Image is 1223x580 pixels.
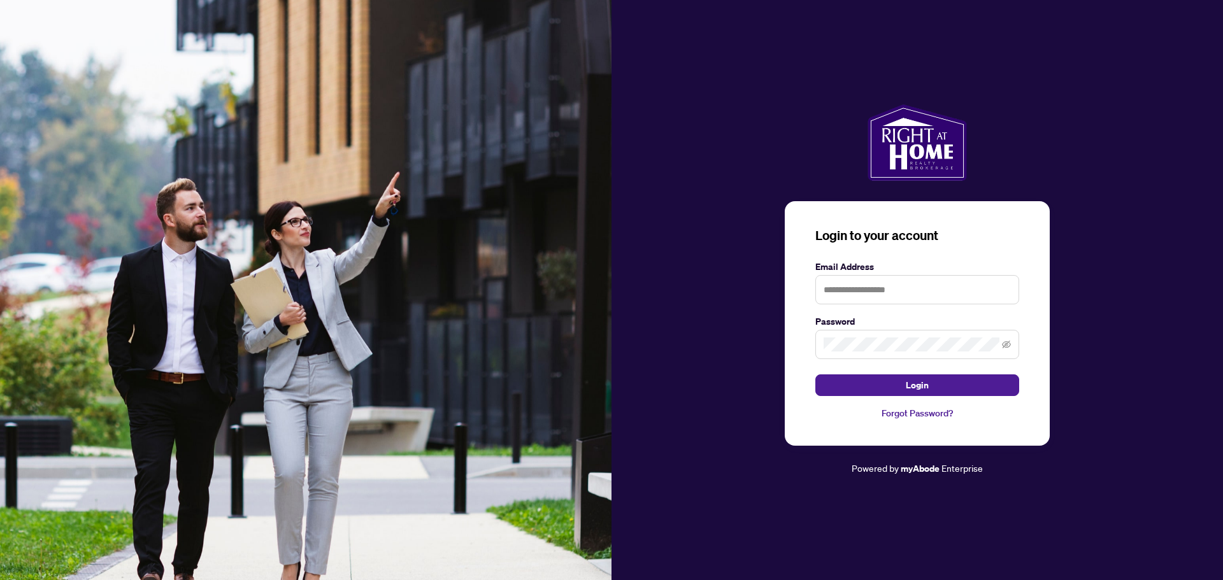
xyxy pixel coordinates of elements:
span: Login [906,375,929,395]
a: Forgot Password? [815,406,1019,420]
keeper-lock: Open Keeper Popup [996,282,1012,297]
span: eye-invisible [1002,340,1011,349]
span: Powered by [852,462,899,474]
label: Password [815,315,1019,329]
img: ma-logo [868,104,966,181]
button: Login [815,374,1019,396]
h3: Login to your account [815,227,1019,244]
a: myAbode [901,462,940,476]
span: Enterprise [941,462,983,474]
label: Email Address [815,260,1019,274]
